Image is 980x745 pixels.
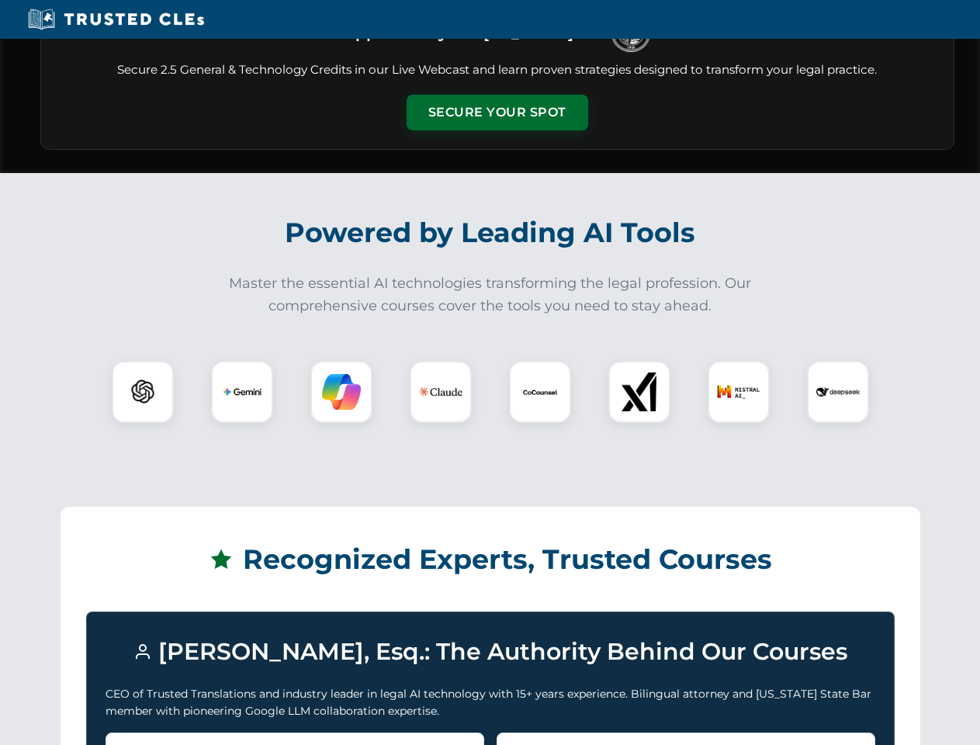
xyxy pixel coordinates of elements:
[407,95,588,130] button: Secure Your Spot
[310,361,372,423] div: Copilot
[521,372,559,411] img: CoCounsel Logo
[816,370,860,414] img: DeepSeek Logo
[717,370,760,414] img: Mistral AI Logo
[106,685,875,720] p: CEO of Trusted Translations and industry leader in legal AI technology with 15+ years experience....
[807,361,869,423] div: DeepSeek
[61,206,920,260] h2: Powered by Leading AI Tools
[509,361,571,423] div: CoCounsel
[708,361,770,423] div: Mistral AI
[620,372,659,411] img: xAI Logo
[223,372,261,411] img: Gemini Logo
[410,361,472,423] div: Claude
[106,631,875,673] h3: [PERSON_NAME], Esq.: The Authority Behind Our Courses
[86,532,895,587] h2: Recognized Experts, Trusted Courses
[419,370,462,414] img: Claude Logo
[23,8,209,31] img: Trusted CLEs
[322,372,361,411] img: Copilot Logo
[60,61,935,79] p: Secure 2.5 General & Technology Credits in our Live Webcast and learn proven strategies designed ...
[211,361,273,423] div: Gemini
[219,272,762,317] p: Master the essential AI technologies transforming the legal profession. Our comprehensive courses...
[120,369,165,414] img: ChatGPT Logo
[608,361,670,423] div: xAI
[112,361,174,423] div: ChatGPT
